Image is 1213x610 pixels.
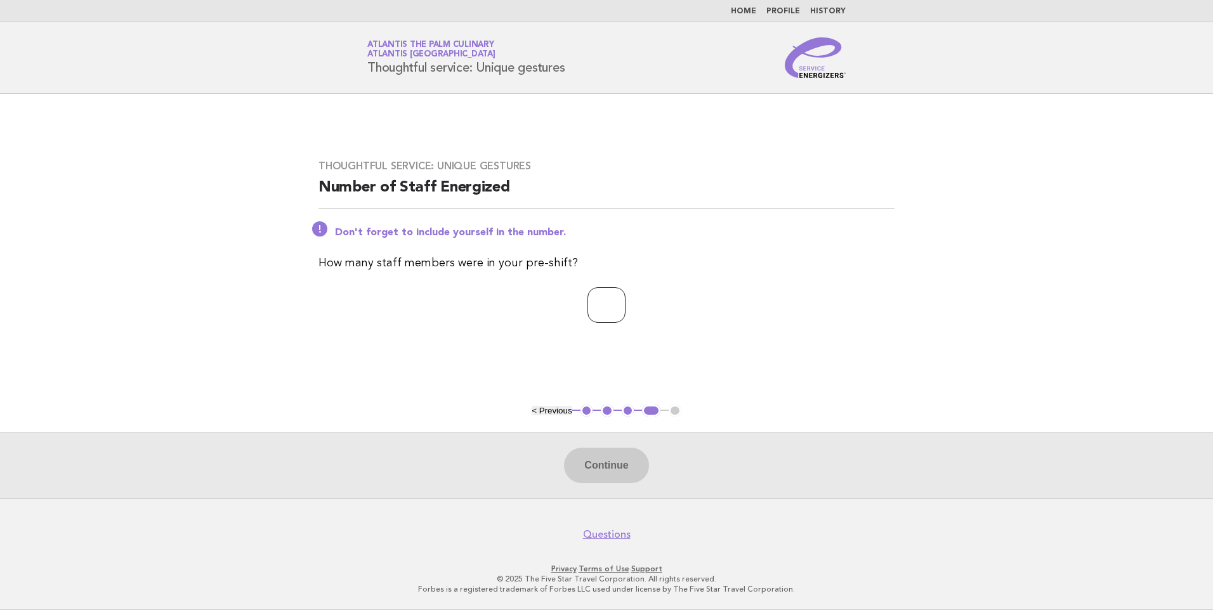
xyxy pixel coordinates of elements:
[318,254,895,272] p: How many staff members were in your pre-shift?
[580,405,593,417] button: 1
[785,37,846,78] img: Service Energizers
[367,41,495,58] a: Atlantis The Palm CulinaryAtlantis [GEOGRAPHIC_DATA]
[601,405,613,417] button: 2
[218,564,995,574] p: · ·
[631,564,662,573] a: Support
[642,405,660,417] button: 4
[583,528,631,541] a: Questions
[218,584,995,594] p: Forbes is a registered trademark of Forbes LLC used under license by The Five Star Travel Corpora...
[335,226,895,239] p: Don't forget to include yourself in the number.
[579,564,629,573] a: Terms of Use
[318,160,895,172] h3: Thoughtful service: Unique gestures
[551,564,577,573] a: Privacy
[318,178,895,209] h2: Number of Staff Energized
[532,406,572,415] button: < Previous
[731,8,756,15] a: Home
[218,574,995,584] p: © 2025 The Five Star Travel Corporation. All rights reserved.
[766,8,800,15] a: Profile
[367,51,495,59] span: Atlantis [GEOGRAPHIC_DATA]
[622,405,634,417] button: 3
[810,8,846,15] a: History
[367,41,565,74] h1: Thoughtful service: Unique gestures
